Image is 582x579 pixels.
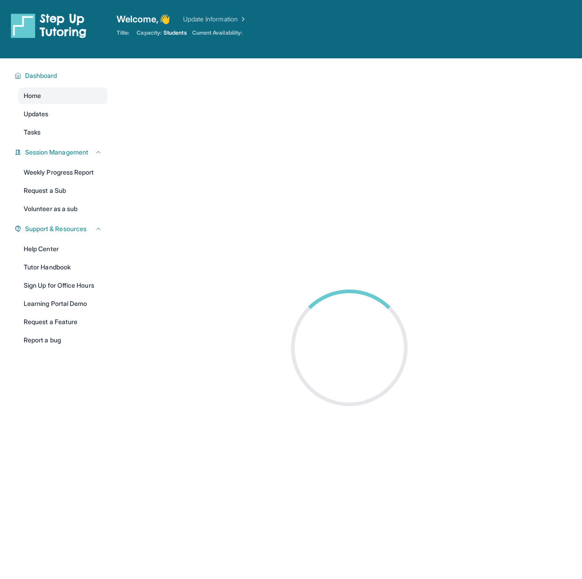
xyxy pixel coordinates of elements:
a: Report a bug [18,332,107,348]
span: Current Availability: [192,29,242,36]
img: logo [11,13,87,38]
span: Students [163,29,187,36]
span: Home [24,91,41,100]
span: Updates [24,109,49,119]
button: Session Management [21,148,102,157]
a: Home [18,88,107,104]
a: Help Center [18,241,107,257]
a: Learning Portal Demo [18,295,107,312]
a: Updates [18,106,107,122]
a: Tutor Handbook [18,259,107,275]
span: Tasks [24,128,41,137]
a: Request a Feature [18,314,107,330]
span: Support & Resources [25,224,87,233]
span: Welcome, 👋 [117,13,170,26]
a: Weekly Progress Report [18,164,107,181]
a: Tasks [18,124,107,140]
a: Sign Up for Office Hours [18,277,107,294]
img: Chevron Right [238,15,247,24]
button: Dashboard [21,71,102,80]
a: Request a Sub [18,182,107,199]
a: Update Information [183,15,247,24]
span: Dashboard [25,71,57,80]
a: Volunteer as a sub [18,201,107,217]
span: Session Management [25,148,88,157]
span: Title: [117,29,129,36]
button: Support & Resources [21,224,102,233]
span: Capacity: [137,29,162,36]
